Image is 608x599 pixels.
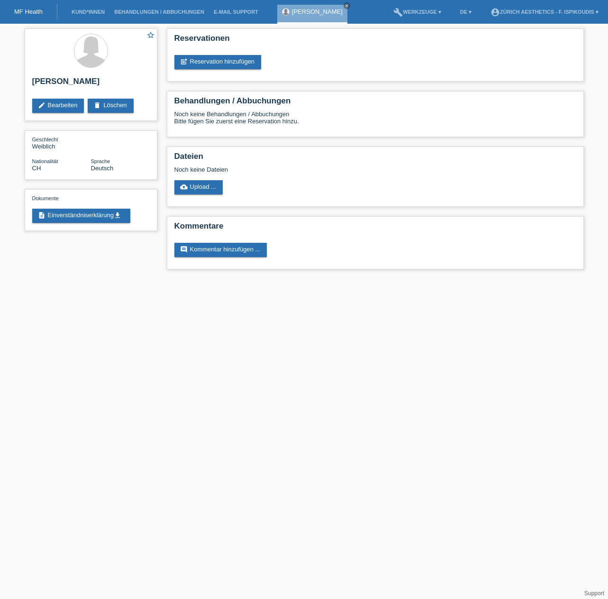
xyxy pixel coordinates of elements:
span: Sprache [91,158,110,164]
i: delete [93,101,101,109]
span: Geschlecht [32,137,58,142]
a: deleteLöschen [88,99,133,113]
a: cloud_uploadUpload ... [174,180,223,194]
h2: Dateien [174,152,576,166]
a: close [344,2,350,9]
a: editBearbeiten [32,99,84,113]
span: Schweiz [32,165,41,172]
a: buildWerkzeuge ▾ [389,9,446,15]
i: build [393,8,403,17]
i: star_border [146,31,155,39]
div: Noch keine Behandlungen / Abbuchungen Bitte fügen Sie zuerst eine Reservation hinzu. [174,111,576,132]
a: E-Mail Support [209,9,263,15]
a: commentKommentar hinzufügen ... [174,243,267,257]
a: account_circleZürich Aesthetics - F. Ispikoudis ▾ [486,9,603,15]
a: Behandlungen / Abbuchungen [109,9,209,15]
a: DE ▾ [455,9,476,15]
i: description [38,212,45,219]
h2: [PERSON_NAME] [32,77,150,91]
a: descriptionEinverständniserklärungget_app [32,209,130,223]
span: Nationalität [32,158,58,164]
span: Deutsch [91,165,114,172]
i: edit [38,101,45,109]
i: get_app [114,212,121,219]
i: account_circle [490,8,500,17]
h2: Kommentare [174,221,576,236]
a: star_border [146,31,155,41]
a: Support [584,590,604,597]
i: comment [180,246,188,253]
a: Kund*innen [67,9,109,15]
div: Noch keine Dateien [174,166,464,173]
a: [PERSON_NAME] [292,8,343,15]
h2: Behandlungen / Abbuchungen [174,96,576,111]
div: Weiblich [32,136,91,150]
i: post_add [180,58,188,65]
a: MF Health [14,8,43,15]
i: close [345,3,349,8]
i: cloud_upload [180,183,188,191]
a: post_addReservation hinzufügen [174,55,262,69]
span: Dokumente [32,195,59,201]
h2: Reservationen [174,34,576,48]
